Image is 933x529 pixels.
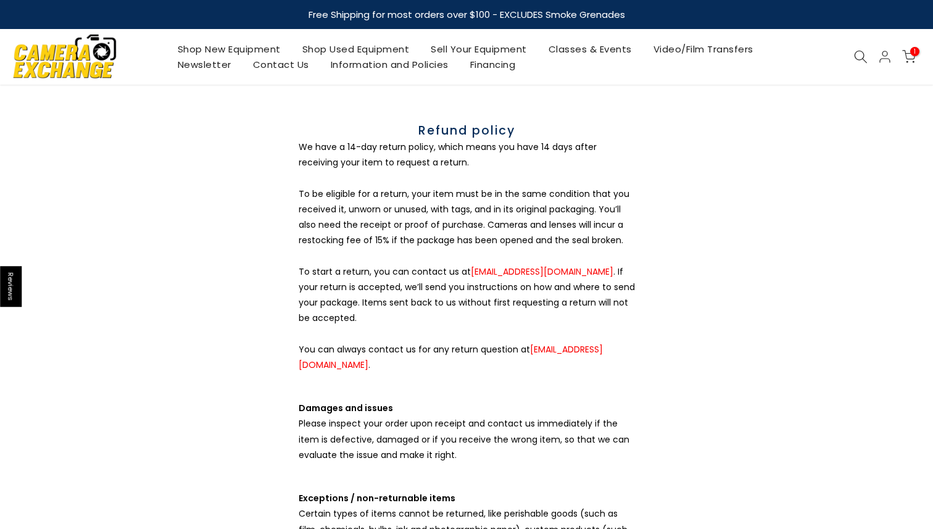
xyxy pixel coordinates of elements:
span: 1 [910,47,919,56]
p: We have a 14-day return policy, which means you have 14 days after receiving your item to request... [299,140,635,373]
a: Shop New Equipment [167,41,291,57]
a: [EMAIL_ADDRESS][DOMAIN_NAME] [299,343,603,371]
strong: Damages and issues [299,402,393,414]
a: 1 [902,50,916,64]
a: Financing [459,57,526,72]
h1: Refund policy [299,122,635,140]
a: Video/Film Transfers [642,41,764,57]
a: Contact Us [242,57,320,72]
a: Shop Used Equipment [291,41,420,57]
a: Information and Policies [320,57,459,72]
a: Newsletter [167,57,242,72]
strong: Exceptions / non-returnable items [299,492,455,504]
a: Sell Your Equipment [420,41,538,57]
p: Please inspect your order upon receipt and contact us immediately if the item is defective, damag... [299,401,635,463]
a: [EMAIL_ADDRESS][DOMAIN_NAME] [471,265,613,278]
strong: Free Shipping for most orders over $100 - EXCLUDES Smoke Grenades [309,8,625,21]
a: Classes & Events [537,41,642,57]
